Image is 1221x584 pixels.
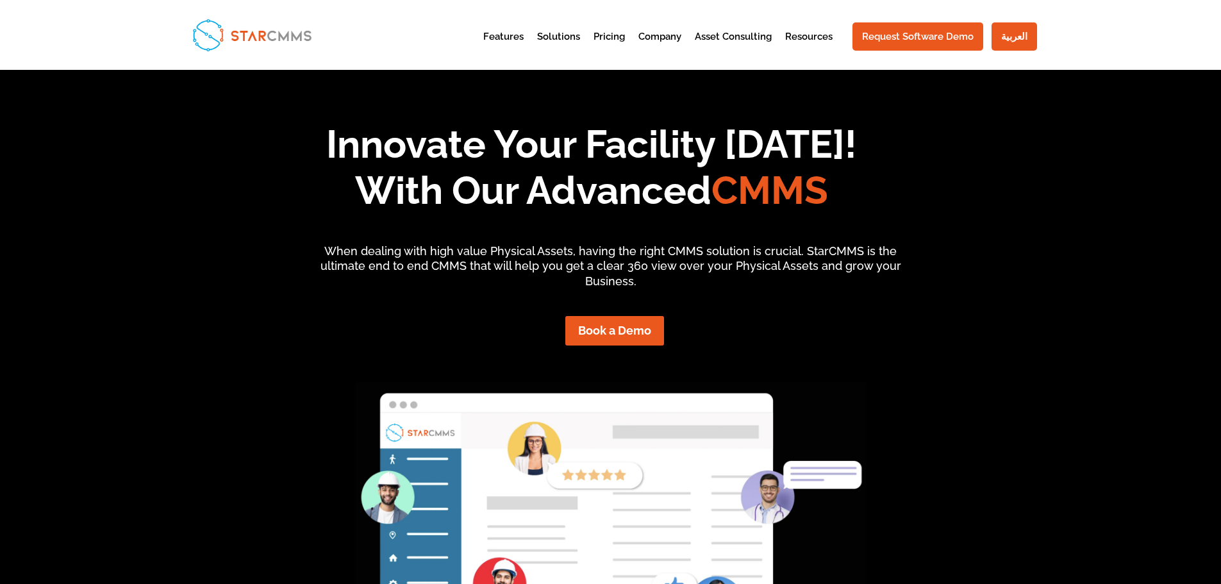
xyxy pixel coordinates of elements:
a: Book a Demo [565,316,664,345]
a: Pricing [594,32,625,63]
a: Request Software Demo [852,22,983,51]
img: StarCMMS [187,13,317,56]
a: العربية [992,22,1037,51]
span: CMMS [711,168,828,213]
a: Solutions [537,32,580,63]
a: Asset Consulting [695,32,772,63]
h1: Innovate Your Facility [DATE]! With Our Advanced [147,121,1036,220]
p: When dealing with high value Physical Assets, having the right CMMS solution is crucial. StarCMMS... [308,244,913,289]
a: Company [638,32,681,63]
a: Features [483,32,524,63]
a: Resources [785,32,833,63]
